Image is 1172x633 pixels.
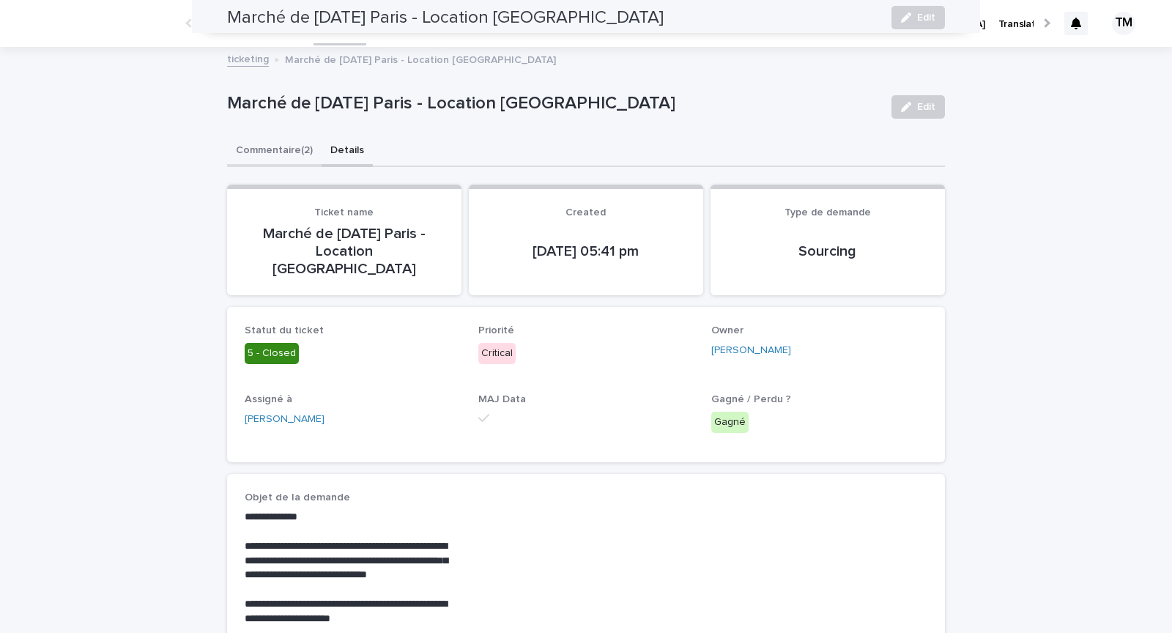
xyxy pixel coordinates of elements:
[245,412,324,427] a: [PERSON_NAME]
[711,412,749,433] div: Gagné
[245,492,350,503] span: Objet de la demande
[245,394,292,404] span: Assigné à
[227,50,269,67] a: ticketing
[245,325,324,336] span: Statut du ticket
[245,225,444,278] p: Marché de [DATE] Paris - Location [GEOGRAPHIC_DATA]
[1112,12,1135,35] div: TM
[227,136,322,167] button: Commentaire (2)
[314,207,374,218] span: Ticket name
[711,325,743,336] span: Owner
[785,207,871,218] span: Type de demande
[565,207,606,218] span: Created
[711,394,791,404] span: Gagné / Perdu ?
[29,9,171,38] img: Ls34BcGeRexTGTNfXpUC
[245,343,299,364] div: 5 - Closed
[227,93,880,114] p: Marché de [DATE] Paris - Location [GEOGRAPHIC_DATA]
[486,243,686,260] p: [DATE] 05:41 pm
[728,243,927,260] p: Sourcing
[285,51,556,67] p: Marché de [DATE] Paris - Location [GEOGRAPHIC_DATA]
[711,343,791,358] a: [PERSON_NAME]
[478,325,514,336] span: Priorité
[891,95,945,119] button: Edit
[478,394,526,404] span: MAJ Data
[478,343,516,364] div: Critical
[917,102,935,112] span: Edit
[322,136,373,167] button: Details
